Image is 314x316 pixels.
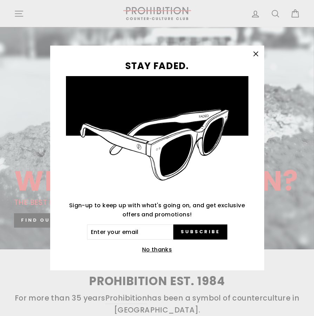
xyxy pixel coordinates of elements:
p: Sign-up to keep up with what's going on, and get exclusive offers and promotions! [66,201,248,219]
button: Subscribe [173,224,227,240]
button: No thanks [140,245,174,255]
span: Subscribe [181,229,220,235]
h3: STAY FADED. [66,61,248,71]
input: Enter your email [87,224,174,240]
